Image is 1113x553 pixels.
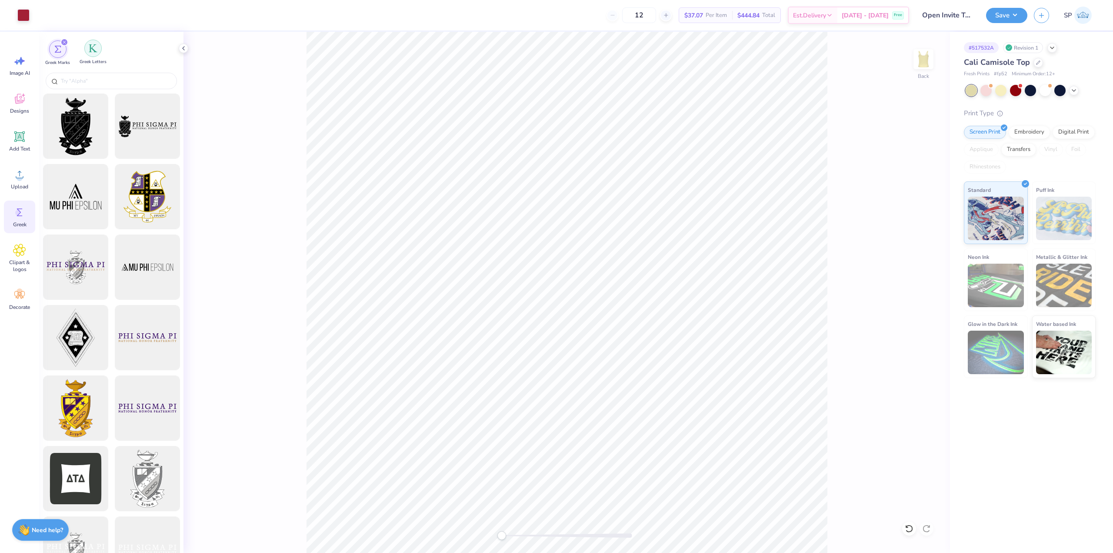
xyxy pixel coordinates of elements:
img: Glow in the Dark Ink [968,331,1024,374]
a: SP [1060,7,1096,24]
img: Sean Pondales [1074,7,1092,24]
span: Standard [968,185,991,194]
div: Embroidery [1009,126,1050,139]
span: [DATE] - [DATE] [842,11,889,20]
div: Vinyl [1039,143,1063,156]
img: Standard [968,197,1024,240]
img: Water based Ink [1036,331,1092,374]
span: Image AI [10,70,30,77]
span: Clipart & logos [5,259,34,273]
span: Upload [11,183,28,190]
img: Metallic & Glitter Ink [1036,264,1092,307]
div: filter for Greek Letters [80,40,107,65]
button: Save [986,8,1027,23]
span: # fp52 [994,70,1007,78]
span: $37.07 [684,11,703,20]
div: Accessibility label [497,531,506,540]
span: Greek Letters [80,59,107,65]
span: Total [762,11,775,20]
div: Transfers [1001,143,1036,156]
span: $444.84 [737,11,760,20]
span: Metallic & Glitter Ink [1036,252,1087,261]
div: Rhinestones [964,161,1006,174]
input: Untitled Design [916,7,980,24]
span: Greek [13,221,27,228]
span: Est. Delivery [793,11,826,20]
span: SP [1064,10,1072,20]
span: Cali Camisole Top [964,57,1030,67]
button: filter button [80,40,107,66]
span: Minimum Order: 12 + [1012,70,1055,78]
input: – – [622,7,656,23]
div: Print Type [964,108,1096,118]
span: Water based Ink [1036,319,1076,328]
div: Digital Print [1053,126,1095,139]
img: Greek Marks Image [54,46,61,53]
div: Revision 1 [1003,42,1043,53]
div: Back [918,72,929,80]
div: filter for Greek Marks [45,40,70,66]
img: Greek Letters Image [89,44,97,53]
img: Puff Ink [1036,197,1092,240]
span: Puff Ink [1036,185,1054,194]
span: Designs [10,107,29,114]
div: Foil [1066,143,1086,156]
span: Neon Ink [968,252,989,261]
button: filter button [45,40,70,66]
span: Greek Marks [45,60,70,66]
div: # 517532A [964,42,999,53]
div: Applique [964,143,999,156]
img: Neon Ink [968,264,1024,307]
span: Glow in the Dark Ink [968,319,1017,328]
span: Add Text [9,145,30,152]
span: Fresh Prints [964,70,990,78]
span: Per Item [706,11,727,20]
input: Try "Alpha" [60,77,171,85]
strong: Need help? [32,526,63,534]
div: Screen Print [964,126,1006,139]
img: Back [915,50,932,68]
span: Free [894,12,902,18]
span: Decorate [9,304,30,311]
